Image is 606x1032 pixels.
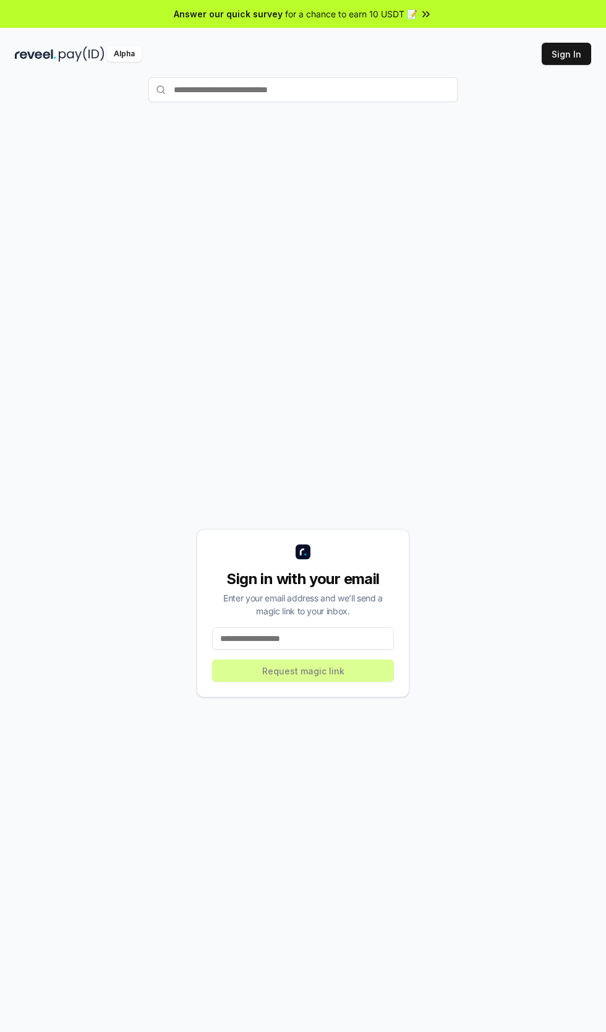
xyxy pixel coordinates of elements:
[296,544,310,559] img: logo_small
[542,43,591,65] button: Sign In
[59,46,105,62] img: pay_id
[285,7,417,20] span: for a chance to earn 10 USDT 📝
[174,7,283,20] span: Answer our quick survey
[15,46,56,62] img: reveel_dark
[212,569,394,589] div: Sign in with your email
[212,591,394,617] div: Enter your email address and we’ll send a magic link to your inbox.
[107,46,142,62] div: Alpha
